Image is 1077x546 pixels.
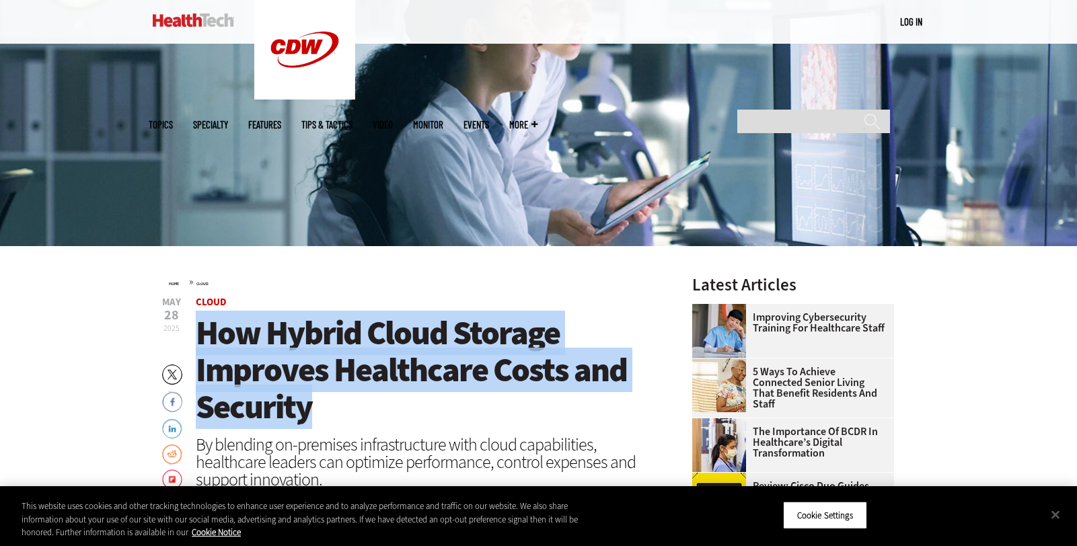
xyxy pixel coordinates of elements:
[196,281,209,286] a: Cloud
[254,89,355,103] a: CDW
[162,309,181,322] span: 28
[149,120,173,130] span: Topics
[692,276,894,293] h3: Latest Articles
[22,500,593,539] div: This website uses cookies and other tracking technologies to enhance user experience and to analy...
[153,13,234,27] img: Home
[692,473,746,526] img: Cisco Duo
[301,120,352,130] a: Tips & Tactics
[692,418,753,429] a: Doctors reviewing tablet
[692,481,886,513] a: Review: Cisco Duo Guides Health Systems Toward a Zero-Trust Approach
[692,418,746,472] img: Doctors reviewing tablet
[163,323,180,334] span: 2025
[692,426,886,459] a: The Importance of BCDR in Healthcare’s Digital Transformation
[692,312,886,334] a: Improving Cybersecurity Training for Healthcare Staff
[692,366,886,409] a: 5 Ways to Achieve Connected Senior Living That Benefit Residents and Staff
[692,304,746,358] img: nurse studying on computer
[783,501,867,529] button: Cookie Settings
[900,15,922,28] a: Log in
[169,276,657,287] div: »
[196,311,627,429] span: How Hybrid Cloud Storage Improves Healthcare Costs and Security
[509,120,537,130] span: More
[413,120,443,130] a: MonITor
[463,120,489,130] a: Events
[192,526,241,538] a: More information about your privacy
[692,473,753,483] a: Cisco Duo
[692,304,753,315] a: nurse studying on computer
[162,297,181,307] span: May
[692,358,746,412] img: Networking Solutions for Senior Living
[169,281,179,286] a: Home
[248,120,281,130] a: Features
[900,15,922,29] div: User menu
[196,295,227,309] a: Cloud
[1041,500,1070,529] button: Close
[373,120,393,130] a: Video
[193,120,228,130] span: Specialty
[692,358,753,369] a: Networking Solutions for Senior Living
[196,436,657,488] div: By blending on-premises infrastructure with cloud capabilities, healthcare leaders can optimize p...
